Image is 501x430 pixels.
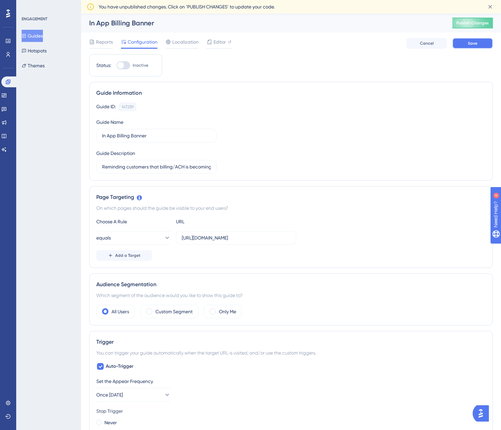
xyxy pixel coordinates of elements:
label: Never [104,418,117,427]
button: Add a Target [96,250,152,261]
input: Type your Guide’s Description here [102,163,211,171]
div: Page Targeting [96,193,486,201]
span: Once [DATE] [96,391,123,399]
label: Custom Segment [155,308,193,316]
span: Publish Changes [456,20,489,26]
span: Cancel [420,41,434,46]
button: Themes [22,60,45,72]
span: Reports [96,38,113,46]
button: Publish Changes [452,18,493,28]
span: Configuration [128,38,157,46]
span: equals [96,234,111,242]
span: Add a Target [115,253,141,258]
button: equals [96,231,171,245]
div: Audience Segmentation [96,280,486,289]
span: Need Help? [16,2,42,10]
span: Localization [172,38,199,46]
span: Editor [214,38,226,46]
button: Guides [22,30,43,42]
div: Guide Information [96,89,486,97]
div: Guide Name [96,118,123,126]
span: Inactive [133,63,148,68]
iframe: UserGuiding AI Assistant Launcher [473,403,493,424]
div: URL [176,218,250,226]
div: Guide Description [96,149,135,157]
div: Stop Trigger [96,407,486,415]
div: You can trigger your guide automatically when the target URL is visited, and/or use the custom tr... [96,349,486,357]
div: 147259 [122,104,133,110]
button: Hotspots [22,45,47,57]
div: 4 [47,3,49,9]
div: Guide ID: [96,103,116,111]
span: You have unpublished changes. Click on ‘PUBLISH CHANGES’ to update your code. [99,3,275,11]
input: Type your Guide’s Name here [102,132,211,139]
div: ENGAGEMENT [22,16,47,22]
span: Auto-Trigger [106,362,133,370]
button: Cancel [406,38,447,49]
div: Choose A Rule [96,218,171,226]
button: Save [452,38,493,49]
div: Status: [96,61,111,69]
div: Set the Appear Frequency [96,377,486,385]
label: Only Me [219,308,236,316]
div: Trigger [96,338,486,346]
span: Save [468,41,477,46]
button: Once [DATE] [96,388,171,402]
label: All Users [111,308,129,316]
div: Which segment of the audience would you like to show this guide to? [96,291,486,299]
div: On which pages should the guide be visible to your end users? [96,204,486,212]
input: yourwebsite.com/path [182,234,291,242]
div: In App Billing Banner [89,18,435,28]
